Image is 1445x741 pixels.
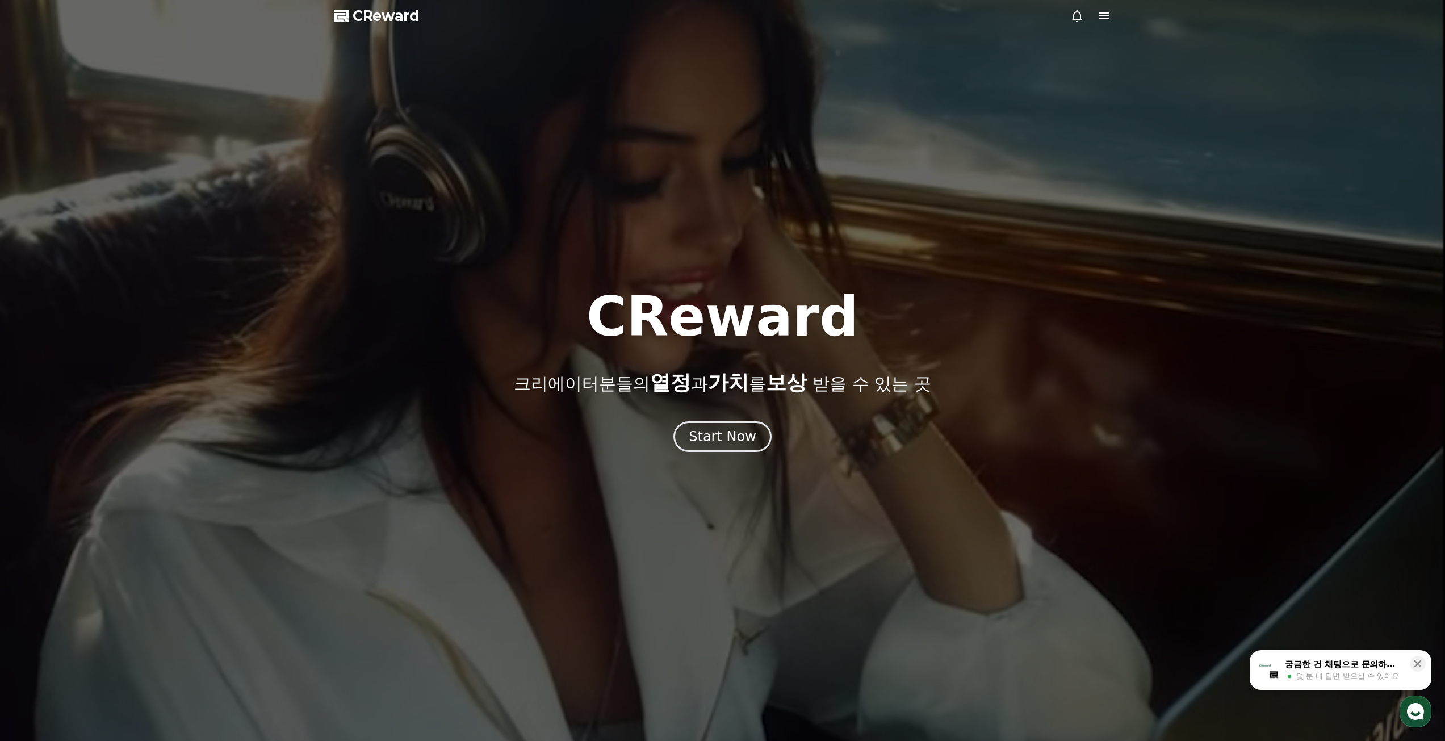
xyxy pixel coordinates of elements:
a: CReward [334,7,420,25]
span: 열정 [650,371,691,394]
div: Start Now [689,428,756,446]
span: 가치 [708,371,749,394]
h1: CReward [587,290,858,344]
span: CReward [353,7,420,25]
span: 보상 [766,371,807,394]
p: 크리에이터분들의 과 를 받을 수 있는 곳 [514,371,931,394]
a: Start Now [673,433,772,443]
button: Start Now [673,421,772,452]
